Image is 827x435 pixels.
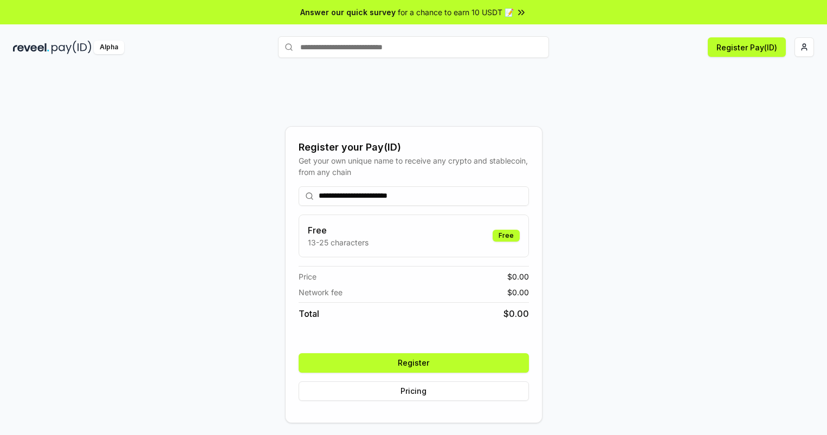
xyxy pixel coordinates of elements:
[503,307,529,320] span: $ 0.00
[308,237,369,248] p: 13-25 characters
[299,155,529,178] div: Get your own unique name to receive any crypto and stablecoin, from any chain
[398,7,514,18] span: for a chance to earn 10 USDT 📝
[708,37,786,57] button: Register Pay(ID)
[507,287,529,298] span: $ 0.00
[299,307,319,320] span: Total
[299,271,316,282] span: Price
[493,230,520,242] div: Free
[299,287,343,298] span: Network fee
[94,41,124,54] div: Alpha
[299,353,529,373] button: Register
[299,381,529,401] button: Pricing
[308,224,369,237] h3: Free
[299,140,529,155] div: Register your Pay(ID)
[300,7,396,18] span: Answer our quick survey
[13,41,49,54] img: reveel_dark
[51,41,92,54] img: pay_id
[507,271,529,282] span: $ 0.00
